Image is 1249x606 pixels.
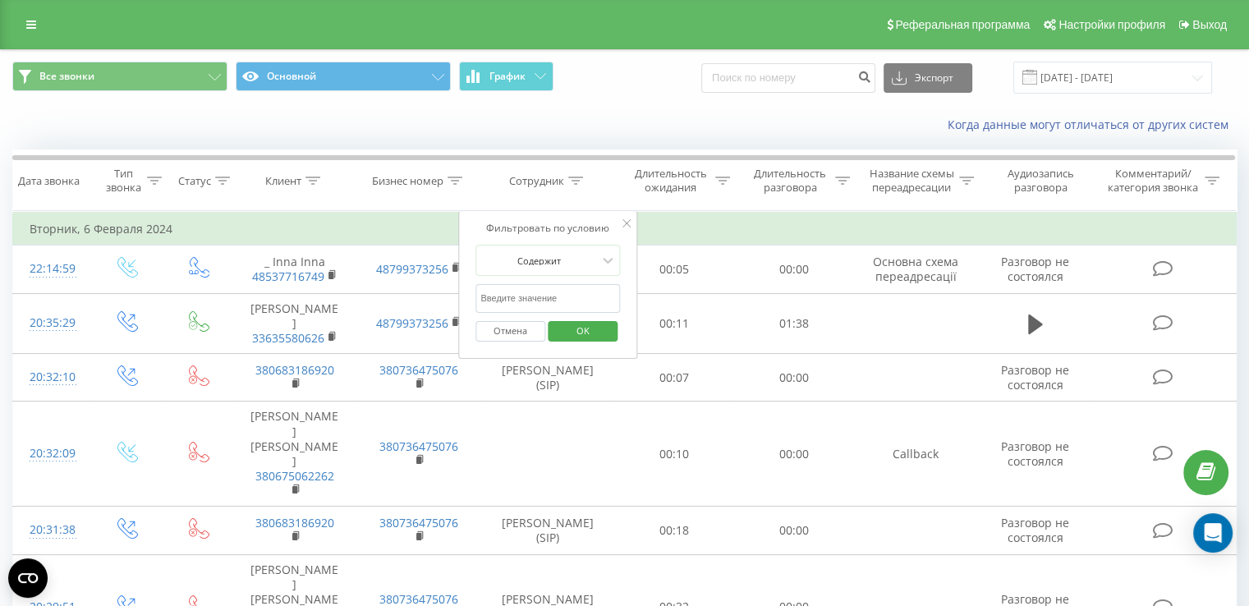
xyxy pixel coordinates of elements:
span: Разговор не состоялся [1001,515,1069,545]
div: Дата звонка [18,174,80,188]
td: 00:10 [615,402,734,507]
span: Выход [1192,18,1227,31]
span: Разговор не состоялся [1001,254,1069,284]
a: 380736475076 [379,362,458,378]
span: Разговор не состоялся [1001,438,1069,469]
button: Все звонки [12,62,227,91]
div: Название схемы переадресации [869,167,955,195]
div: 22:14:59 [30,253,73,285]
button: Open CMP widget [8,558,48,598]
div: Комментарий/категория звонка [1104,167,1201,195]
div: Длительность ожидания [630,167,712,195]
td: 00:07 [615,354,734,402]
span: Реферальная программа [895,18,1030,31]
td: 00:00 [734,246,853,293]
td: 01:38 [734,293,853,354]
div: Аудиозапись разговора [993,167,1089,195]
a: 48537716749 [252,269,324,284]
div: 20:31:38 [30,514,73,546]
span: Разговор не состоялся [1001,362,1069,393]
a: Когда данные могут отличаться от других систем [948,117,1237,132]
div: 20:32:10 [30,361,73,393]
input: Поиск по номеру [701,63,875,93]
td: Callback [853,402,977,507]
td: 00:00 [734,402,853,507]
td: Основна схема переадресації [853,246,977,293]
a: 48799373256 [376,315,448,331]
div: 20:35:29 [30,307,73,339]
td: 00:18 [615,507,734,554]
button: Экспорт [884,63,972,93]
td: [PERSON_NAME] (SIP) [481,354,615,402]
button: Отмена [475,321,545,342]
button: OK [548,321,618,342]
a: 380736475076 [379,515,458,530]
div: Бизнес номер [372,174,443,188]
td: Вторник, 6 Февраля 2024 [13,213,1237,246]
a: 380683186920 [255,362,334,378]
div: Тип звонка [103,167,142,195]
button: Основной [236,62,451,91]
td: _ Inna Inna [232,246,356,293]
td: 00:11 [615,293,734,354]
a: 48799373256 [376,261,448,277]
td: 00:00 [734,354,853,402]
td: [PERSON_NAME] [PERSON_NAME] [232,402,356,507]
div: Open Intercom Messenger [1193,513,1233,553]
span: График [489,71,526,82]
div: Сотрудник [509,174,564,188]
a: 380675062262 [255,468,334,484]
div: Длительность разговора [749,167,831,195]
button: График [459,62,553,91]
td: [PERSON_NAME] (SIP) [481,507,615,554]
span: Все звонки [39,70,94,83]
td: 00:05 [615,246,734,293]
td: [PERSON_NAME] [232,293,356,354]
div: Клиент [265,174,301,188]
input: Введите значение [475,284,620,313]
a: 380683186920 [255,515,334,530]
div: 20:32:09 [30,438,73,470]
div: Статус [178,174,211,188]
span: Настройки профиля [1058,18,1165,31]
span: OK [560,318,606,343]
a: 33635580626 [252,330,324,346]
div: Фильтровать по условию [475,220,620,236]
td: 00:00 [734,507,853,554]
a: 380736475076 [379,438,458,454]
